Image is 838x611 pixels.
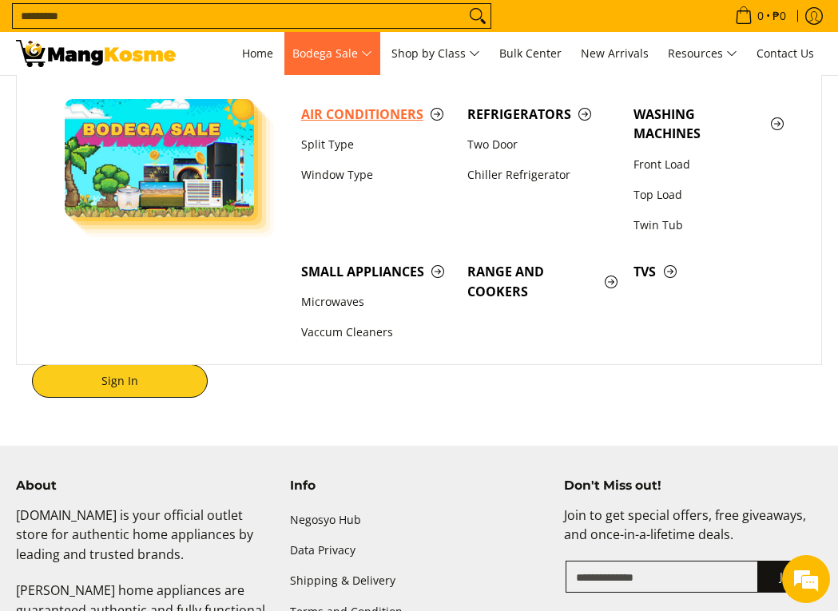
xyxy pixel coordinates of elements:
a: Chiller Refrigerator [459,160,626,190]
p: [DOMAIN_NAME] is your official outlet store for authentic home appliances by leading and trusted ... [16,506,274,581]
a: Bulk Center [491,32,570,75]
a: New Arrivals [573,32,657,75]
a: Microwaves [293,287,459,317]
a: Twin Tub [626,210,792,240]
span: Small Appliances [301,262,451,282]
span: ₱0 [770,10,788,22]
span: Bodega Sale [292,44,372,64]
a: Negosyo Hub [290,506,548,536]
a: Bodega Sale [284,32,380,75]
img: Account | Mang Kosme [16,40,176,67]
a: Window Type [293,160,459,190]
a: Top Load [626,180,792,210]
span: Refrigerators [467,105,618,125]
span: • [730,7,791,25]
a: Resources [660,32,745,75]
span: Washing Machines [633,105,784,145]
nav: Main Menu [192,32,822,75]
h4: About [16,478,274,494]
a: Two Door [459,129,626,160]
span: 0 [755,10,766,22]
span: Bulk Center [499,46,562,61]
h4: Info [290,478,548,494]
a: Contact Us [749,32,822,75]
h4: Don't Miss out! [564,478,822,494]
button: Sign In [32,364,208,398]
span: New Arrivals [581,46,649,61]
a: Home [234,32,281,75]
span: Home [242,46,273,61]
span: TVs [633,262,784,282]
a: Washing Machines [626,99,792,149]
a: Front Load [626,149,792,180]
a: Small Appliances [293,256,459,287]
a: TVs [626,256,792,287]
img: Bodega Sale [65,99,254,217]
a: Split Type [293,129,459,160]
a: Vaccum Cleaners [293,317,459,347]
p: Join to get special offers, free giveaways, and once-in-a-lifetime deals. [564,506,822,561]
span: Air Conditioners [301,105,451,125]
span: Resources [668,44,737,64]
a: Shipping & Delivery [290,566,548,597]
span: Range and Cookers [467,262,618,302]
button: Join [757,561,822,593]
a: Data Privacy [290,536,548,566]
span: Shop by Class [391,44,480,64]
span: Contact Us [757,46,814,61]
a: Air Conditioners [293,99,459,129]
button: Search [465,4,490,28]
a: Shop by Class [383,32,488,75]
a: Range and Cookers [459,256,626,307]
a: Refrigerators [459,99,626,129]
